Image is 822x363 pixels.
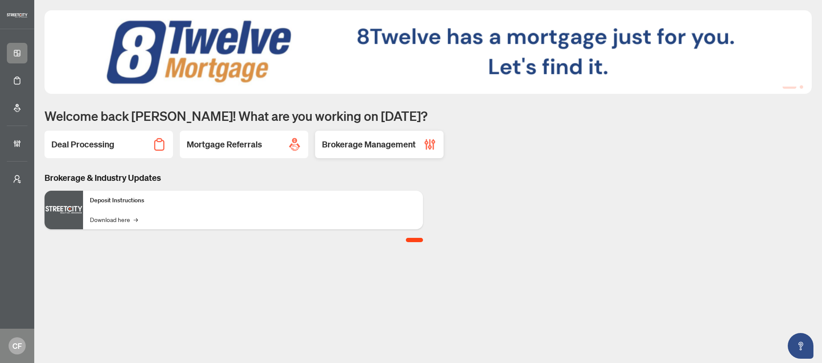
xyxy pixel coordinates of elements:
h1: Welcome back [PERSON_NAME]! What are you working on [DATE]? [45,108,812,124]
img: Slide 0 [45,10,812,94]
span: CF [12,340,22,352]
button: 2 [800,85,803,89]
h3: Brokerage & Industry Updates [45,172,423,184]
h2: Brokerage Management [322,138,416,150]
span: → [134,215,138,224]
button: Open asap [788,333,813,359]
h2: Mortgage Referrals [187,138,262,150]
img: Deposit Instructions [45,191,83,229]
h2: Deal Processing [51,138,114,150]
img: logo [7,13,27,18]
button: 1 [783,85,796,89]
span: user-switch [13,175,21,183]
p: Deposit Instructions [90,196,416,205]
a: Download here→ [90,215,138,224]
